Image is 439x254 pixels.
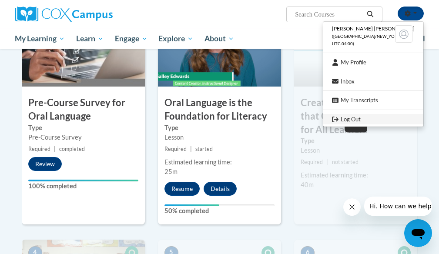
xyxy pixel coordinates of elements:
iframe: Button to launch messaging window [404,219,432,247]
label: Type [301,136,411,146]
iframe: Message from company [364,197,432,216]
button: Details [204,182,237,196]
a: Learn [70,29,109,49]
div: Lesson [164,133,275,142]
div: Lesson [301,146,411,155]
span: About [204,33,234,44]
a: My Transcripts [323,95,423,106]
iframe: Close message [343,198,361,216]
h3: Oral Language is the Foundation for Literacy [158,96,281,123]
div: Estimated learning time: [301,170,411,180]
span: Explore [158,33,193,44]
span: [PERSON_NAME] [PERSON_NAME] [332,25,415,32]
h3: Creating an Environment that Cultivates Language for All Learners [294,96,417,136]
span: completed [59,146,85,152]
img: Learner Profile Avatar [395,25,412,43]
span: 25m [164,168,178,175]
label: 100% completed [28,181,138,191]
span: not started [332,159,359,165]
div: Pre-Course Survey [28,133,138,142]
a: Inbox [323,76,423,87]
div: Your progress [164,204,220,206]
button: Resume [164,182,200,196]
span: Hi. How can we help? [5,6,70,13]
label: Type [164,123,275,133]
a: Cox Campus [15,7,143,22]
div: Estimated learning time: [164,157,275,167]
span: ([GEOGRAPHIC_DATA]/New_York UTC-04:00) [332,34,400,46]
img: Cox Campus [15,7,113,22]
button: Account Settings [398,7,424,20]
a: My Learning [10,29,71,49]
span: | [54,146,56,152]
span: | [326,159,328,165]
button: Review [28,157,62,171]
a: Explore [153,29,199,49]
span: Engage [115,33,147,44]
span: Learn [76,33,104,44]
button: Search [364,9,377,20]
a: My Profile [323,57,423,68]
span: started [195,146,213,152]
div: Your progress [28,180,138,181]
a: Engage [109,29,153,49]
div: Main menu [9,29,431,49]
a: About [199,29,240,49]
span: Required [164,146,187,152]
input: Search Courses [294,9,364,20]
span: | [190,146,192,152]
span: Required [28,146,50,152]
label: 50% completed [164,206,275,216]
span: 40m [301,181,314,188]
span: Required [301,159,323,165]
a: Logout [323,114,423,125]
label: Type [28,123,138,133]
span: My Learning [15,33,65,44]
h3: Pre-Course Survey for Oral Language [22,96,145,123]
